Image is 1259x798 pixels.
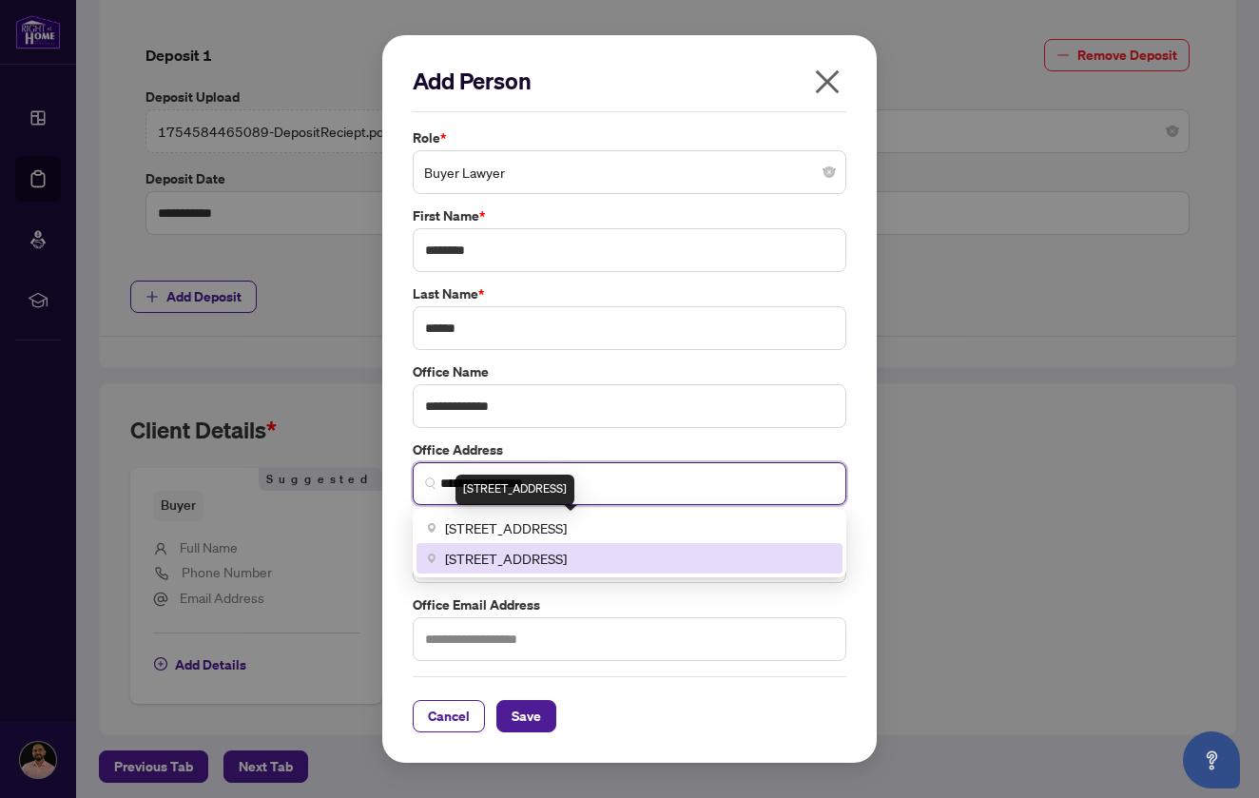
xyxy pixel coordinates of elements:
[812,67,843,97] span: close
[413,127,846,148] label: Role
[413,594,846,615] label: Office Email Address
[455,475,574,505] div: [STREET_ADDRESS]
[413,700,485,732] button: Cancel
[413,439,846,460] label: Office Address
[413,205,846,226] label: First Name
[413,283,846,304] label: Last Name
[424,154,835,190] span: Buyer Lawyer
[512,701,541,731] span: Save
[1183,731,1240,788] button: Open asap
[823,166,835,178] span: close-circle
[413,66,846,96] h2: Add Person
[428,701,470,731] span: Cancel
[445,548,567,569] span: [STREET_ADDRESS]
[445,517,567,538] span: [STREET_ADDRESS]
[413,361,846,382] label: Office Name
[425,477,436,489] img: search_icon
[496,700,556,732] button: Save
